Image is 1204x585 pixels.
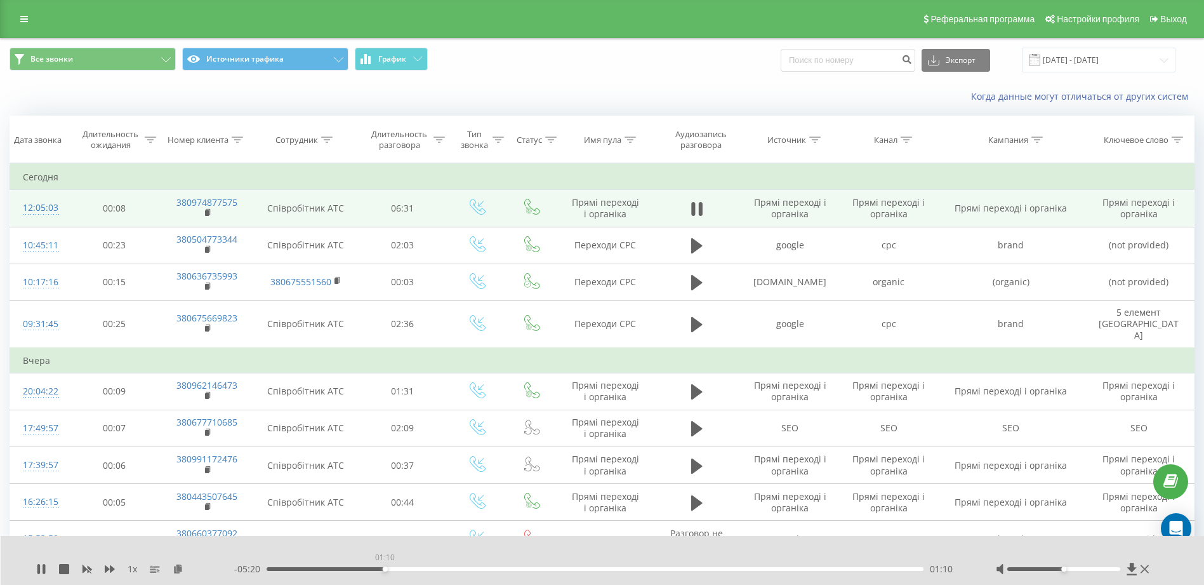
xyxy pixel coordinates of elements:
td: 00:09 [69,373,160,410]
div: 09:31:45 [23,312,56,337]
a: 380675551560 [270,276,331,288]
td: 02:03 [357,227,448,264]
td: Переходи CPC [558,264,653,300]
td: brand [938,300,1084,347]
td: (not provided) [1084,264,1194,300]
td: 06:31 [357,190,448,227]
a: 380974877575 [176,196,237,208]
span: Разговор не состоялся [670,527,723,551]
td: brand [938,521,1084,558]
div: Длительность разговора [368,129,430,151]
td: Прямі переході і органіка [741,484,839,521]
td: SEO [938,410,1084,447]
span: График [378,55,406,64]
td: (not provided) [1084,227,1194,264]
td: google [741,227,839,264]
div: 12:05:03 [23,196,56,220]
td: SEO [839,410,937,447]
td: Прямі переході і органіка [558,373,653,410]
div: 10:17:16 [23,270,56,295]
div: 20:04:22 [23,379,56,404]
td: organic [839,264,937,300]
td: 02:09 [357,410,448,447]
a: Когда данные могут отличаться от других систем [971,90,1194,102]
button: Экспорт [922,49,990,72]
span: - 05:20 [234,563,267,575]
td: 00:44 [357,484,448,521]
span: Реферальная программа [930,14,1035,24]
td: cpc [839,227,937,264]
td: cpc [839,300,937,347]
td: Прямі переході і органіка [839,373,937,410]
td: Прямі переході і органіка [938,190,1084,227]
td: Прямі переході і органіка [1084,447,1194,484]
td: google [741,521,839,558]
div: Тип звонка [460,129,489,151]
td: Прямі переході і органіка [558,447,653,484]
td: Співробітник АТС [255,300,357,347]
a: 380504773344 [176,233,237,245]
span: Настройки профиля [1057,14,1139,24]
td: Співробітник АТС [255,484,357,521]
td: Прямі переході і органіка [558,410,653,447]
button: График [355,48,428,71]
div: Open Intercom Messenger [1161,513,1191,544]
button: Источники трафика [182,48,348,71]
td: Переходи CPC [558,521,653,558]
div: Длительность ожидания [79,129,142,151]
td: Прямі переході і органіка [1084,484,1194,521]
td: Співробітник АТС [255,447,357,484]
td: Переходи CPC [558,227,653,264]
td: Прямі переході і органіка [1084,373,1194,410]
div: Номер клиента [168,135,228,145]
td: Співробітник АТС [255,373,357,410]
td: cpc [839,521,937,558]
td: Прямі переході і органіка [1084,190,1194,227]
td: Прямі переході і органіка [839,447,937,484]
div: Accessibility label [1061,567,1066,572]
td: SEO [741,410,839,447]
a: 380962146473 [176,379,237,391]
td: Сегодня [10,165,1194,190]
div: Аудиозапись разговора [665,129,738,151]
a: 380675669823 [176,312,237,324]
div: 16:26:15 [23,490,56,514]
a: 380991172476 [176,453,237,465]
td: (organic) [938,264,1084,300]
a: 380636735993 [176,270,237,282]
td: brand [938,227,1084,264]
div: Дата звонка [14,135,62,145]
td: (not provided) [1084,521,1194,558]
td: 00:37 [357,447,448,484]
span: Все звонки [30,54,73,64]
td: 5 елемент [GEOGRAPHIC_DATA] [1084,300,1194,347]
td: Прямі переході і органіка [839,190,937,227]
td: Прямі переході і органіка [558,484,653,521]
td: [DOMAIN_NAME] [741,264,839,300]
td: Співробітник АТС [255,190,357,227]
span: 01:10 [930,563,953,575]
div: Ключевое слово [1104,135,1168,145]
td: 00:23 [69,227,160,264]
td: Вчера [10,348,1194,373]
td: SEO [1084,410,1194,447]
td: 00:03 [357,264,448,300]
input: Поиск по номеру [781,49,915,72]
td: 00:06 [69,447,160,484]
td: google [741,300,839,347]
td: Прямі переході і органіка [938,373,1084,410]
span: 1 x [128,563,137,575]
td: 00:08 [69,190,160,227]
div: Статус [517,135,542,145]
div: 17:39:57 [23,453,56,478]
div: 17:49:57 [23,416,56,441]
a: 380443507645 [176,490,237,502]
div: 15:53:50 [23,527,56,551]
td: 00:12 [69,521,160,558]
div: Канал [874,135,897,145]
td: Прямі переході і органіка [741,373,839,410]
td: Прямі переході і органіка [741,447,839,484]
div: 01:10 [373,549,397,567]
div: Сотрудник [275,135,318,145]
td: Переходи CPC [558,300,653,347]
